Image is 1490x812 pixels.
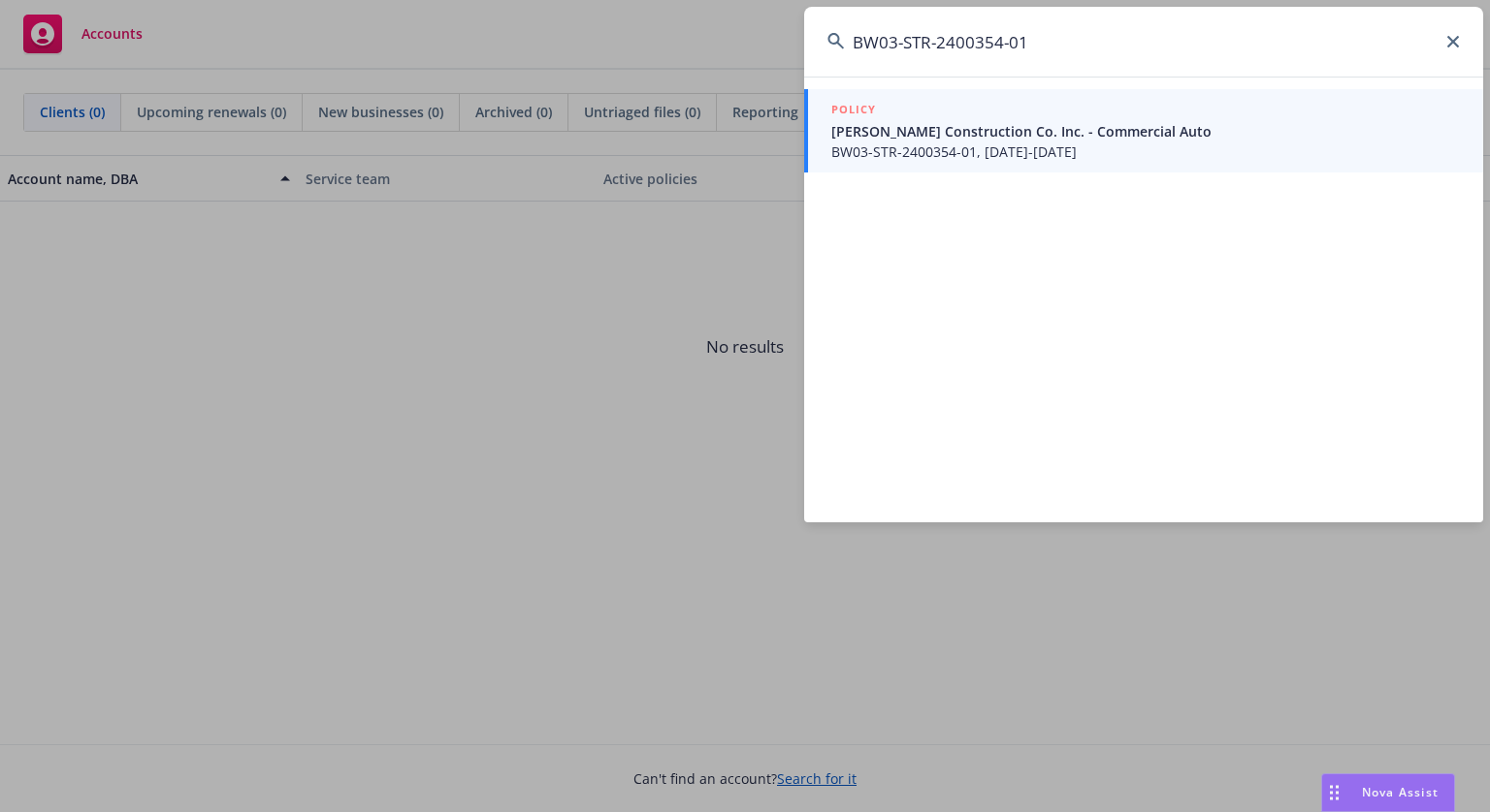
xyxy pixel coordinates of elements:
[1322,774,1346,811] div: Drag to move
[804,7,1483,77] input: Search...
[1321,773,1455,812] button: Nova Assist
[804,89,1483,172] a: POLICY[PERSON_NAME] Construction Co. Inc. - Commercial AutoBW03-STR-2400354-01, [DATE]-[DATE]
[831,100,876,119] h5: POLICY
[831,121,1460,141] span: [PERSON_NAME] Construction Co. Inc. - Commercial Auto
[1362,784,1439,800] span: Nova Assist
[831,141,1460,162] span: BW03-STR-2400354-01, [DATE]-[DATE]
